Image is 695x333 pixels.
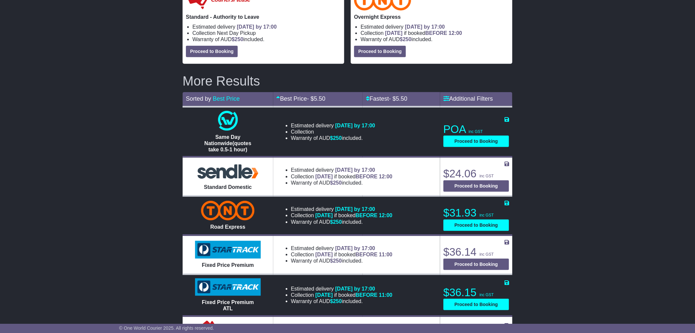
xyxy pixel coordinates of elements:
span: BEFORE [356,174,378,179]
li: Estimated delivery [291,245,392,251]
span: 250 [333,298,342,304]
li: Warranty of AUD included. [361,36,509,42]
img: StarTrack: Fixed Price Premium ATL [195,278,261,296]
li: Warranty of AUD included. [291,258,392,264]
span: $ [400,37,412,42]
li: Warranty of AUD included. [192,36,341,42]
span: 250 [333,258,342,264]
li: Estimated delivery [291,206,392,212]
span: [DATE] by 17:00 [405,24,445,30]
p: $36.15 [443,286,509,299]
span: Sorted by [186,95,211,102]
span: Next Day Pickup [217,30,256,36]
span: [DATE] [315,174,333,179]
button: Proceed to Booking [443,180,509,192]
span: $ [330,258,342,264]
li: Estimated delivery [291,286,392,292]
span: BEFORE [425,30,447,36]
span: $ [232,37,243,42]
span: 11:00 [379,292,392,298]
span: inc GST [480,293,494,297]
span: [DATE] by 17:00 [335,206,375,212]
span: [DATE] by 17:00 [237,24,277,30]
li: Warranty of AUD included. [291,135,375,141]
span: Fixed Price Premium ATL [202,299,254,311]
span: BEFORE [356,252,378,257]
button: Proceed to Booking [443,299,509,310]
span: Road Express [210,224,245,230]
p: $36.14 [443,245,509,259]
button: Proceed to Booking [354,46,406,57]
span: $ [330,219,342,225]
li: Collection [192,30,341,36]
a: Best Price- $5.50 [277,95,325,102]
span: BEFORE [356,213,378,218]
li: Estimated delivery [291,167,392,173]
button: Proceed to Booking [443,259,509,270]
span: Fixed Price Premium [202,262,254,268]
span: 250 [235,37,243,42]
button: Proceed to Booking [186,46,238,57]
li: Estimated delivery [192,24,341,30]
h2: More Results [183,74,512,88]
li: Collection [291,129,375,135]
span: [DATE] by 17:00 [335,167,375,173]
span: - $ [389,95,407,102]
li: Estimated delivery [361,24,509,30]
span: [DATE] [315,292,333,298]
button: Proceed to Booking [443,219,509,231]
span: inc GST [480,174,494,178]
span: Standard Domestic [204,184,252,190]
img: StarTrack: Fixed Price Premium [195,241,261,259]
span: if booked [315,292,392,298]
span: 250 [333,180,342,186]
a: Additional Filters [443,95,493,102]
li: Warranty of AUD included. [291,180,392,186]
span: [DATE] by 17:00 [335,245,375,251]
li: Estimated delivery [291,122,375,129]
span: if booked [315,174,392,179]
span: if booked [315,213,392,218]
span: [DATE] [315,252,333,257]
button: Proceed to Booking [443,136,509,147]
li: Collection [291,251,392,258]
span: $ [330,180,342,186]
p: $31.93 [443,206,509,219]
span: 5.50 [314,95,325,102]
span: 12:00 [379,174,392,179]
span: BEFORE [356,292,378,298]
span: $ [330,298,342,304]
img: Sendle: Standard Domestic [195,163,261,181]
span: 250 [333,135,342,141]
p: Overnight Express [354,14,509,20]
span: [DATE] by 17:00 [335,286,375,292]
span: $ [330,135,342,141]
span: [DATE] by 17:00 [335,123,375,128]
li: Warranty of AUD included. [291,298,392,304]
img: TNT Domestic: Road Express [201,201,255,220]
span: © One World Courier 2025. All rights reserved. [119,325,214,331]
span: 5.50 [396,95,407,102]
p: $24.06 [443,167,509,180]
li: Collection [361,30,509,36]
li: Warranty of AUD included. [291,219,392,225]
span: inc GST [480,213,494,218]
span: 11:00 [379,252,392,257]
span: 12:00 [379,213,392,218]
span: 250 [333,219,342,225]
li: Collection [291,292,392,298]
span: 250 [403,37,412,42]
li: Collection [291,212,392,218]
span: Same Day Nationwide(quotes take 0.5-1 hour) [204,134,251,152]
li: Collection [291,173,392,180]
span: [DATE] [315,213,333,218]
a: Fastest- $5.50 [366,95,407,102]
p: Standard - Authority to Leave [186,14,341,20]
span: - $ [307,95,325,102]
img: One World Courier: Same Day Nationwide(quotes take 0.5-1 hour) [218,111,238,131]
span: if booked [385,30,462,36]
span: if booked [315,252,392,257]
a: Best Price [213,95,240,102]
span: inc GST [480,252,494,257]
span: inc GST [469,129,483,134]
